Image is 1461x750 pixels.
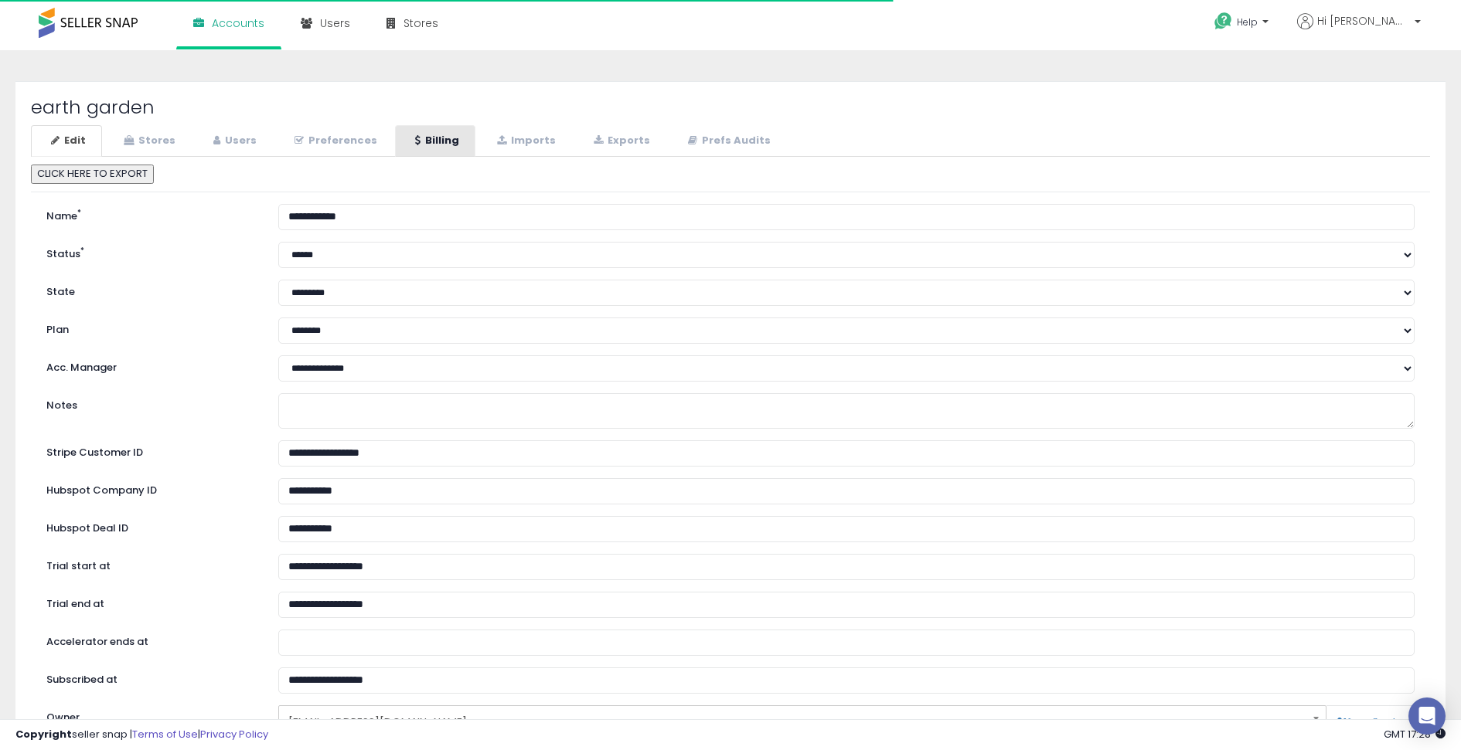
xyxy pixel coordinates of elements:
[395,125,475,157] a: Billing
[1214,12,1233,31] i: Get Help
[668,125,787,157] a: Prefs Audits
[320,15,350,31] span: Users
[31,165,154,184] button: CLICK HERE TO EXPORT
[35,478,267,498] label: Hubspot Company ID
[15,727,72,742] strong: Copyright
[35,516,267,536] label: Hubspot Deal ID
[212,15,264,31] span: Accounts
[35,242,267,262] label: Status
[35,592,267,612] label: Trial end at
[35,317,267,338] label: Plan
[35,204,267,224] label: Name
[477,125,572,157] a: Imports
[404,15,438,31] span: Stores
[1297,13,1421,48] a: Hi [PERSON_NAME]
[35,554,267,574] label: Trial start at
[1237,15,1258,29] span: Help
[574,125,666,157] a: Exports
[15,728,268,742] div: seller snap | |
[193,125,273,157] a: Users
[35,355,267,375] label: Acc. Manager
[1317,13,1410,29] span: Hi [PERSON_NAME]
[104,125,192,157] a: Stores
[31,125,102,157] a: Edit
[1336,717,1405,728] a: Nama Sunrise
[1384,727,1446,742] span: 2025-09-10 17:28 GMT
[35,280,267,300] label: State
[132,727,198,742] a: Terms of Use
[288,709,1296,735] span: [EMAIL_ADDRESS][DOMAIN_NAME]
[31,97,1430,117] h2: earth garden
[35,630,267,650] label: Accelerator ends at
[35,440,267,460] label: Stripe Customer ID
[35,667,267,687] label: Subscribed at
[46,711,80,725] label: Owner
[200,727,268,742] a: Privacy Policy
[274,125,393,157] a: Preferences
[1408,697,1446,735] div: Open Intercom Messenger
[35,393,267,413] label: Notes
